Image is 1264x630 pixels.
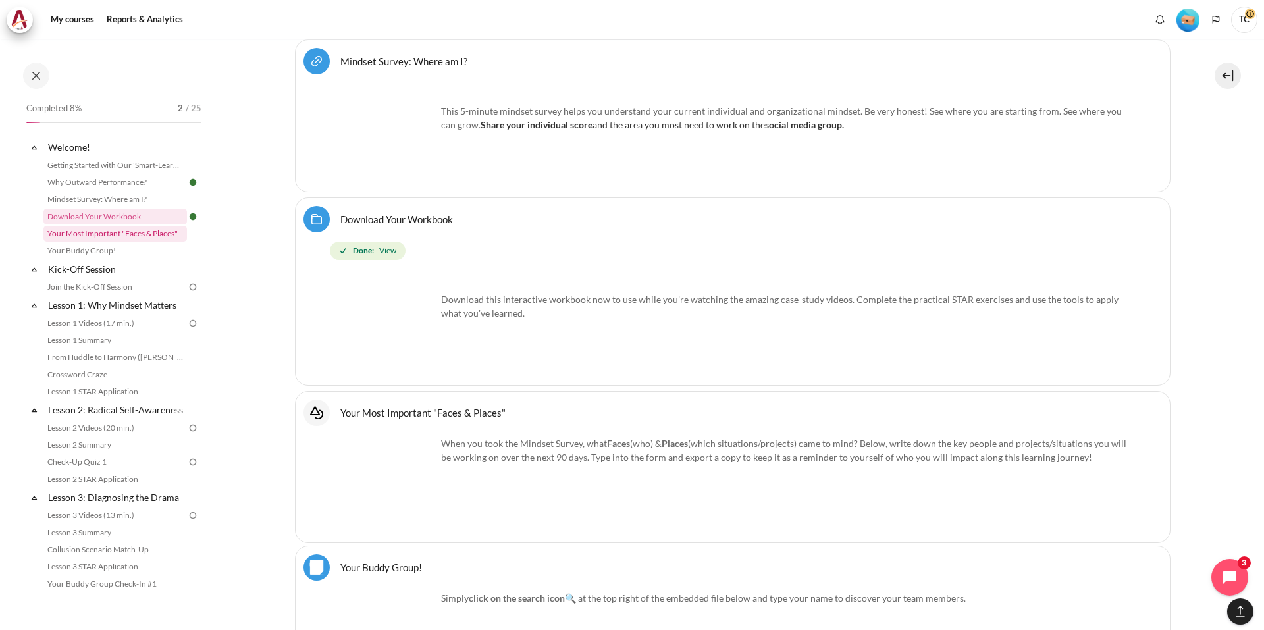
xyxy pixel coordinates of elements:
strong: click on the search icon [469,592,565,604]
span: 2 [178,102,183,115]
div: Level #1 [1176,7,1199,32]
span: Collapse [28,263,41,276]
a: Crossword Craze [43,367,187,382]
p: Download this interactive workbook now to use while you're watching the amazing case-study videos... [338,278,1128,320]
a: Welcome! [46,138,187,156]
a: Your Buddy Group! [43,243,187,259]
span: Collapse [28,491,41,504]
img: To do [187,456,199,468]
img: opcover [338,278,436,377]
a: Lesson 3: Diagnosing the Drama [46,488,187,506]
strong: Done: [353,245,374,257]
strong: Share your individual score [481,119,592,130]
a: Mindset Survey: Where am I? [340,55,467,67]
a: Your Most Important "Faces & Places" [43,226,187,242]
img: assmt [338,85,436,184]
div: 8% [26,122,40,123]
a: Architeck Architeck [7,7,39,33]
a: Your Most Important "Faces & Places" [340,406,506,419]
a: User menu [1231,7,1257,33]
a: Your Buddy Group! [340,561,422,573]
a: Lesson 1: Why Mindset Matters [46,296,187,314]
p: This 5-minute mindset survey helps you understand your current individual and organizational mind... [338,104,1128,132]
div: Completion requirements for Download Your Workbook [330,239,1141,263]
a: Lesson 2 STAR Application [43,471,187,487]
a: Download Your Workbook [43,209,187,224]
a: Lesson 3 Videos (13 min.) [43,508,187,523]
a: Lesson 3 Summary [43,525,187,540]
img: facesplaces [338,436,436,535]
strong: Places [662,438,688,449]
a: Level #1 [1171,7,1205,32]
div: Show notification window with no new notifications [1150,10,1170,30]
span: Collapse [28,404,41,417]
img: To do [187,281,199,293]
a: Getting Started with Our 'Smart-Learning' Platform [43,157,187,173]
span: Completed 8% [26,102,82,115]
a: Your Buddy Group Check-In #1 [43,576,187,592]
a: From Huddle to Harmony ([PERSON_NAME]'s Story) [43,350,187,365]
a: Download Your Workbook [340,213,453,225]
span: TC [1231,7,1257,33]
a: Lesson 3 STAR Application [43,559,187,575]
a: Kick-Off Session [46,260,187,278]
strong: aces [612,438,630,449]
a: My courses [46,7,99,33]
a: Why Outward Performance? [43,174,187,190]
img: To do [187,510,199,521]
strong: social media group. [765,119,844,130]
img: Level #1 [1176,9,1199,32]
span: View [379,245,396,257]
img: Done [187,211,199,223]
a: Lesson 2: Radical Self-Awareness [46,401,187,419]
a: Check-Up Quiz 1 [43,454,187,470]
img: To do [187,422,199,434]
span: n the [745,119,844,130]
a: Lesson 4: Transforming Conflict [46,593,187,611]
span: Collapse [28,299,41,312]
p: When you took the Mindset Survey, what (who) & (which situations/projects) came to mind? Below, w... [338,436,1128,464]
a: Collusion Scenario Match-Up [43,542,187,558]
a: Reports & Analytics [102,7,188,33]
span: / 25 [186,102,201,115]
a: Lesson 2 Videos (20 min.) [43,420,187,436]
p: Simply 🔍 at the top right of the embedded file below and type your name to discover your team mem... [338,591,1128,605]
img: Architeck [11,10,29,30]
span: Collapse [28,141,41,154]
a: Lesson 2 Summary [43,437,187,453]
img: To do [187,317,199,329]
a: Lesson 1 STAR Application [43,384,187,400]
a: Mindset Survey: Where am I? [43,192,187,207]
button: [[backtotopbutton]] [1227,598,1253,625]
button: Languages [1206,10,1226,30]
a: Lesson 1 Summary [43,332,187,348]
img: Done [187,176,199,188]
a: Lesson 1 Videos (17 min.) [43,315,187,331]
span: and the area you most need to work o [481,119,844,130]
strong: F [607,438,612,449]
a: Join the Kick-Off Session [43,279,187,295]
